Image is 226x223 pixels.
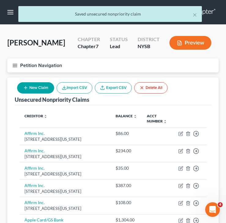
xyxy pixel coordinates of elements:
i: unfold_more [163,120,167,123]
div: $234.00 [116,148,137,154]
button: Import CSV [57,82,92,94]
a: Creditor unfold_more [24,114,47,118]
a: Affirm Inc. [24,148,45,153]
a: Affirm Inc. [24,200,45,205]
span: 4 [218,202,223,207]
div: $108.00 [116,200,137,206]
a: Affirm Inc. [24,131,45,136]
div: [STREET_ADDRESS][US_STATE] [24,154,106,160]
div: $1,304.00 [116,217,137,223]
a: Affirm Inc. [24,165,45,171]
button: Petition Navigation [7,58,219,73]
a: Acct Number unfold_more [147,114,167,123]
i: unfold_more [133,115,137,118]
div: [STREET_ADDRESS][US_STATE] [24,189,106,194]
div: Lead [110,43,128,50]
div: Unsecured Nonpriority Claims [15,96,89,103]
i: unfold_more [44,115,47,118]
div: $86.00 [116,130,137,136]
iframe: Intercom live chat [205,202,220,217]
span: [PERSON_NAME] [7,38,65,47]
div: Saved unsecured nonpriority claim [23,11,197,17]
div: Chapter [78,43,100,50]
div: Status [110,36,128,43]
div: $387.00 [116,182,137,189]
button: Delete All [134,82,168,94]
button: New Claim [17,82,54,94]
div: [STREET_ADDRESS][US_STATE] [24,206,106,211]
div: Chapter [78,36,100,43]
span: 7 [96,43,98,49]
a: Balance unfold_more [116,114,137,118]
button: Preview [169,36,211,50]
a: Affirm Inc. [24,183,45,188]
div: NYSB [138,43,160,50]
div: $35.00 [116,165,137,171]
button: × [193,11,197,18]
div: District [138,36,160,43]
div: [STREET_ADDRESS][US_STATE] [24,171,106,177]
div: [STREET_ADDRESS][US_STATE] [24,136,106,142]
a: Export CSV [95,82,132,94]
